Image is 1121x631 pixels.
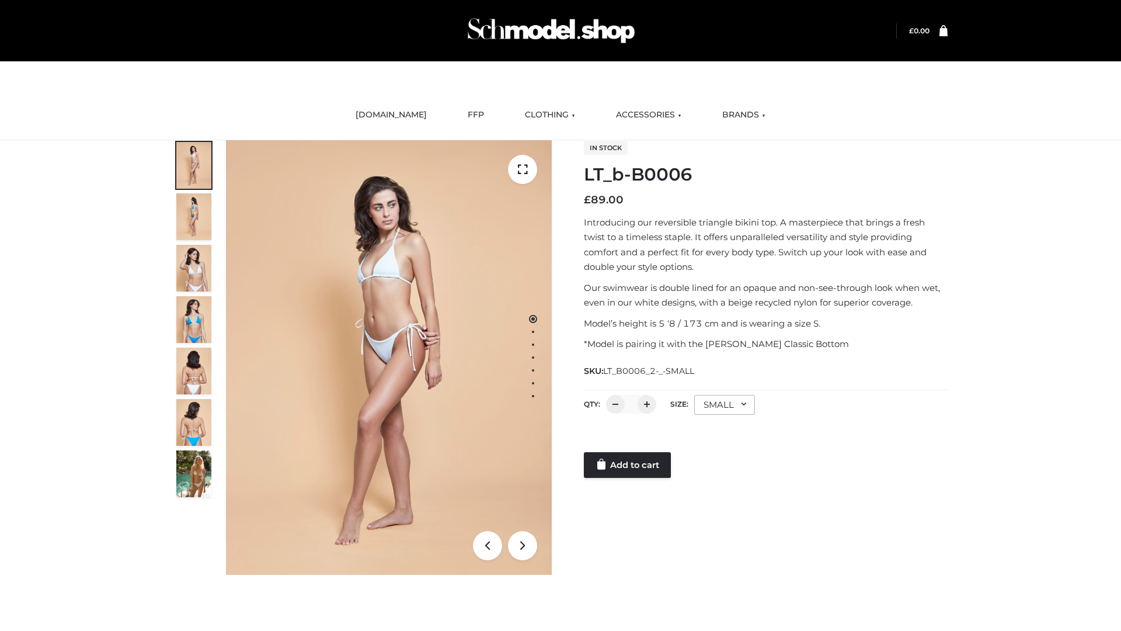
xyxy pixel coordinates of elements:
[226,140,552,575] img: ArielClassicBikiniTop_CloudNine_AzureSky_OW114ECO_1
[584,452,671,478] a: Add to cart
[176,245,211,292] img: ArielClassicBikiniTop_CloudNine_AzureSky_OW114ECO_3-scaled.jpg
[584,193,591,206] span: £
[176,348,211,394] img: ArielClassicBikiniTop_CloudNine_AzureSky_OW114ECO_7-scaled.jpg
[909,26,929,35] a: £0.00
[176,450,211,497] img: Arieltop_CloudNine_AzureSky2.jpg
[607,102,690,128] a: ACCESSORIES
[584,364,695,378] span: SKU:
[584,193,624,206] bdi: 89.00
[694,395,755,415] div: SMALL
[584,280,948,310] p: Our swimwear is double lined for an opaque and non-see-through look when wet, even in our white d...
[459,102,493,128] a: FFP
[584,141,628,155] span: In stock
[584,400,600,408] label: QTY:
[176,399,211,446] img: ArielClassicBikiniTop_CloudNine_AzureSky_OW114ECO_8-scaled.jpg
[584,164,948,185] h1: LT_b-B0006
[464,8,639,54] img: Schmodel Admin 964
[584,337,948,352] p: *Model is pairing it with the [PERSON_NAME] Classic Bottom
[909,26,929,35] bdi: 0.00
[584,215,948,275] p: Introducing our reversible triangle bikini top. A masterpiece that brings a fresh twist to a time...
[347,102,436,128] a: [DOMAIN_NAME]
[176,296,211,343] img: ArielClassicBikiniTop_CloudNine_AzureSky_OW114ECO_4-scaled.jpg
[909,26,914,35] span: £
[670,400,688,408] label: Size:
[603,366,694,376] span: LT_B0006_2-_-SMALL
[516,102,584,128] a: CLOTHING
[584,316,948,331] p: Model’s height is 5 ‘8 / 173 cm and is wearing a size S.
[713,102,774,128] a: BRANDS
[176,142,211,189] img: ArielClassicBikiniTop_CloudNine_AzureSky_OW114ECO_1-scaled.jpg
[176,193,211,240] img: ArielClassicBikiniTop_CloudNine_AzureSky_OW114ECO_2-scaled.jpg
